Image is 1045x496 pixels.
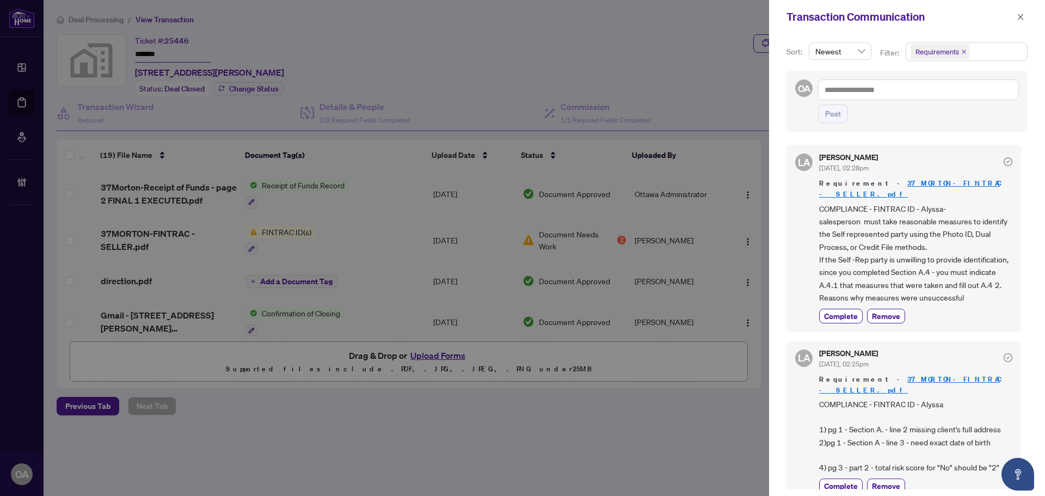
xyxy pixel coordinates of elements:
span: Complete [824,480,858,492]
span: close [1017,13,1024,21]
span: check-circle [1004,157,1012,166]
span: Requirement - [819,178,1012,200]
h5: [PERSON_NAME] [819,350,878,357]
button: Remove [867,479,905,493]
h5: [PERSON_NAME] [819,154,878,161]
span: Newest [815,43,865,59]
button: Post [818,105,848,123]
span: [DATE], 02:25pm [819,360,869,368]
p: Filter: [880,47,901,59]
button: Remove [867,309,905,323]
span: Requirements [915,46,959,57]
span: OA [797,81,810,96]
p: Sort: [786,46,804,58]
span: LA [798,350,810,365]
button: Open asap [1001,458,1034,491]
span: Complete [824,310,858,322]
a: 37MORTON-FINTRAC - SELLER.pdf [819,375,1000,395]
span: COMPLIANCE - FINTRAC ID - Alyssa- salesperson must take reasonable measures to identify the Self ... [819,203,1012,304]
span: close [961,49,967,54]
span: Remove [872,480,900,492]
span: check-circle [1004,353,1012,362]
button: Complete [819,479,863,493]
div: Transaction Communication [786,9,1013,25]
span: [DATE], 02:28pm [819,164,869,172]
span: LA [798,155,810,170]
a: 37MORTON-FINTRAC - SELLER.pdf [819,179,1000,199]
span: Requirements [911,44,969,59]
button: Complete [819,309,863,323]
span: Requirement - [819,374,1012,396]
span: Remove [872,310,900,322]
span: COMPLIANCE - FINTRAC ID - Alyssa 1) pg 1 - Section A. - line 2 missing client's full address 2)pg... [819,398,1012,474]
